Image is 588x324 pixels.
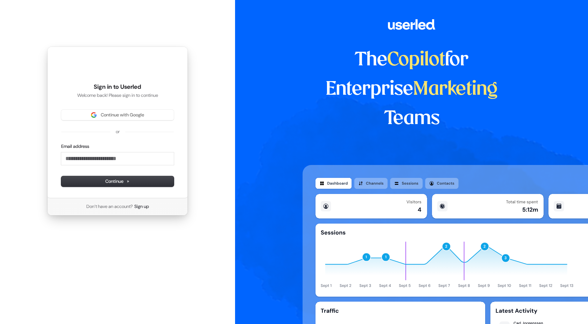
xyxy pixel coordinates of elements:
[134,203,149,210] a: Sign up
[61,143,89,150] label: Email address
[61,110,174,120] button: Sign in with GoogleContinue with Google
[413,80,498,99] span: Marketing
[387,51,445,69] span: Copilot
[116,129,120,135] p: or
[61,92,174,99] p: Welcome back! Please sign in to continue
[303,45,521,134] h1: The for Enterprise Teams
[86,203,133,210] span: Don’t have an account?
[61,176,174,187] button: Continue
[105,178,130,185] span: Continue
[91,112,97,118] img: Sign in with Google
[61,83,174,91] h1: Sign in to Userled
[101,112,144,118] span: Continue with Google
